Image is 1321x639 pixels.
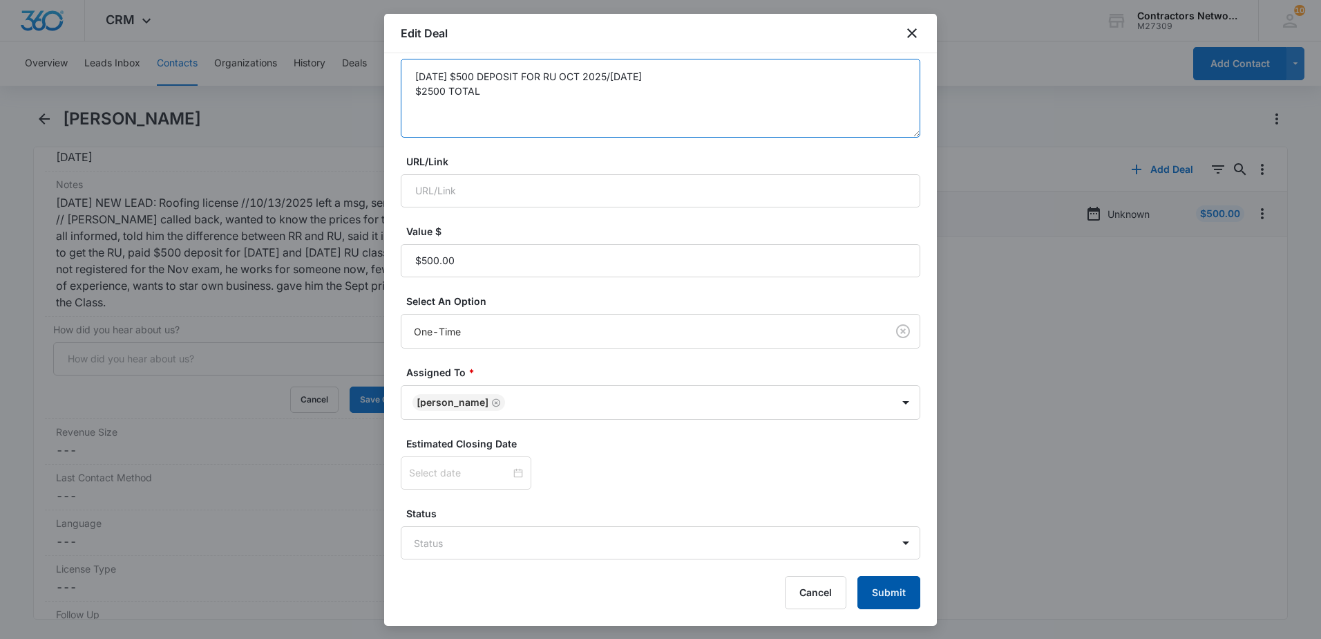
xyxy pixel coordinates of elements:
label: URL/Link [406,154,926,169]
button: Clear [892,320,914,342]
div: [PERSON_NAME] [417,398,488,407]
h1: Edit Deal [401,25,448,41]
label: Value $ [406,224,926,239]
button: close [904,25,920,41]
label: Estimated Closing Date [406,436,926,451]
label: Select An Option [406,294,926,308]
input: Select date [409,465,511,481]
label: Assigned To [406,365,926,380]
button: Submit [857,576,920,609]
button: Cancel [785,576,846,609]
label: Status [406,506,926,521]
input: Value $ [401,244,920,277]
textarea: [DATE] $500 DEPOSIT FOR RU OCT 2025/[DATE] $2500 TOTAL [401,59,920,138]
input: URL/Link [401,174,920,207]
div: Remove Bozena Wojnar [488,398,501,407]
